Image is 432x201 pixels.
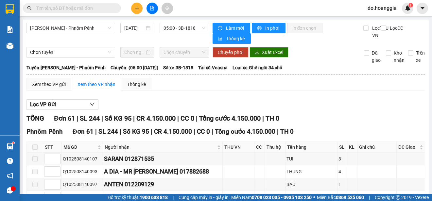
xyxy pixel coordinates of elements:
span: | [95,128,97,135]
img: warehouse-icon [7,143,13,150]
span: ĐC Giao [398,143,418,151]
span: | [173,194,174,201]
div: 3 [338,155,346,162]
th: THU VN [223,142,254,153]
span: ⚪️ [313,196,315,199]
td: Q102508140107 [62,153,103,165]
span: Lọc VP Gửi [30,100,56,109]
span: CC 0 [197,128,210,135]
img: logo-vxr [6,4,14,14]
span: Số xe: 3B-1818 [163,64,193,71]
span: Người nhận [105,143,216,151]
button: downloadXuất Excel [250,47,288,58]
span: Cung cấp máy in - giấy in: [179,194,230,201]
span: Miền Nam [231,194,312,201]
div: Q102508140107 [63,155,102,162]
span: question-circle [7,158,13,164]
span: Loại xe: Ghế ngồi 34 chỗ [233,64,282,71]
div: THUNG MUT [286,193,337,201]
span: Tổng cước 4.150.000 [215,128,275,135]
span: 05:00 - 3B-1818 [164,23,205,33]
span: Tài xế: Veasna [198,64,228,71]
img: warehouse-icon [7,42,13,49]
img: icon-new-feature [405,5,411,11]
span: down [90,102,95,107]
span: | [177,114,179,122]
div: ANTEN 012209129 [104,180,221,189]
span: Hồ Chí Minh - Phnôm Pênh [30,23,111,33]
span: do.hoanggia [362,4,402,12]
button: printerIn phơi [252,23,285,33]
span: Chọn tuyến [30,47,111,57]
div: 2 [338,193,346,201]
input: Chọn ngày [124,49,145,56]
span: Trên xe [413,49,427,64]
th: KL [347,142,357,153]
span: | [194,128,195,135]
button: Lọc VP Gửi [26,99,98,110]
span: Số KG 95 [105,114,131,122]
span: Đã giao [369,49,383,64]
span: | [101,114,103,122]
span: | [369,194,370,201]
span: plus [135,6,139,10]
span: notification [7,173,13,179]
span: file-add [150,6,154,10]
td: Q102508140097 [62,178,103,191]
button: file-add [147,3,158,14]
span: Số KG 95 [123,128,149,135]
span: Mã GD [63,143,96,151]
span: In phơi [265,25,280,32]
button: aim [162,3,173,14]
td: Q102508140093 [62,165,103,178]
img: solution-icon [7,26,13,33]
span: aim [165,6,169,10]
div: Xem theo VP nhận [78,81,115,88]
button: syncLàm mới [213,23,250,33]
button: bar-chartThống kê [213,33,251,44]
span: caret-down [420,5,425,11]
b: Tuyến: [PERSON_NAME] - Phnôm Pênh [26,65,106,70]
th: Ghi chú [357,142,396,153]
div: Xem theo VP gửi [32,81,66,88]
span: Xuất Excel [262,49,283,56]
span: 1 [409,3,412,8]
span: CC 0 [181,114,194,122]
div: Q102508140106 [63,193,102,201]
span: Đơn 61 [73,128,94,135]
span: SL 244 [80,114,100,122]
div: Q102508140093 [63,168,102,175]
span: message [7,187,13,193]
span: Hỗ trợ kỹ thuật: [108,194,168,201]
div: TUI [286,155,337,162]
span: Chọn chuyến [164,47,205,57]
span: | [77,114,78,122]
span: CR 4.150.000 [154,128,192,135]
button: caret-down [417,3,428,14]
button: In đơn chọn [287,23,323,33]
span: bar-chart [218,36,223,42]
th: Thu hộ [265,142,285,153]
span: | [212,128,213,135]
div: A DIA - MR [PERSON_NAME] 017882688 [104,167,221,176]
button: Chuyển phơi [213,47,249,58]
span: Chuyến: (05:00 [DATE]) [111,64,158,71]
span: | [151,128,152,135]
div: Thống kê [127,81,146,88]
span: sync [218,26,223,31]
span: search [27,6,32,10]
span: Phnôm Pênh [26,128,63,135]
span: | [262,114,264,122]
input: Tìm tên, số ĐT hoặc mã đơn [36,5,113,12]
span: | [277,128,279,135]
span: CR 4.150.000 [136,114,176,122]
strong: 0369 525 060 [336,195,364,200]
span: Kho nhận [391,49,407,64]
sup: 1 [12,142,14,144]
span: TỔNG [26,114,44,122]
span: TH 0 [280,128,294,135]
span: | [196,114,198,122]
span: Đơn 61 [54,114,75,122]
span: printer [257,26,263,31]
th: SL [337,142,347,153]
